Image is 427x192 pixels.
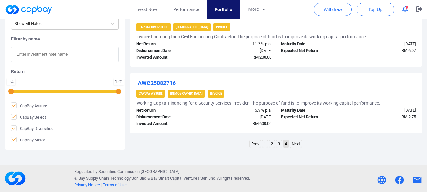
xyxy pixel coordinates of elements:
strong: Invoice [216,25,228,29]
h5: Working Capital Financing for a Security Services Provider. The purpose of fund is to improve its... [136,100,380,106]
h5: Return [11,69,119,74]
input: Enter investment note name [11,47,119,62]
span: Top Up [369,6,382,13]
button: Top Up [357,3,394,16]
div: Net Return [131,107,204,114]
div: [DATE] [348,41,421,47]
div: 15 % [115,80,122,84]
img: footerLogo [5,168,26,189]
div: [DATE] [348,107,421,114]
span: CapBay Select [11,114,46,120]
strong: [DEMOGRAPHIC_DATA] [176,25,208,29]
div: 5.5 % p.a. [204,107,276,114]
div: [DATE] [204,47,276,54]
div: [DATE] [204,114,276,121]
a: Next page [290,140,302,148]
a: Page 1 [262,140,268,148]
span: Bay Smart Capital Ventures Sdn Bhd [151,176,215,181]
span: Performance [173,6,199,13]
a: Previous page [250,140,261,148]
a: Page 4 is your current page [283,140,289,148]
a: Terms of Use [103,183,127,187]
h5: Invoice Factoring for a Civil Engineering Contractor. The purpose of fund is to improve its worki... [136,34,367,40]
div: 11.2 % p.a. [204,41,276,47]
strong: Invoice [210,92,222,95]
div: Expected Net Return [276,114,349,121]
a: Page 2 [269,140,275,148]
span: RM 2.75 [401,115,416,119]
div: Invested Amount [131,121,204,127]
p: Regulated by Securities Commission [GEOGRAPHIC_DATA]. © Bay Supply Chain Technology Sdn Bhd & . A... [74,169,250,188]
div: Maturity Date [276,107,349,114]
span: CapBay Diversified [11,125,53,132]
div: Net Return [131,41,204,47]
div: Maturity Date [276,41,349,47]
span: RM 200.00 [253,55,271,59]
span: RM 600.00 [253,121,271,126]
div: 0 % [8,80,14,84]
span: CapBay Motor [11,137,45,143]
u: iAWC25082716 [136,80,176,86]
span: Portfolio [215,6,232,13]
span: CapBay Assure [11,102,47,109]
div: Invested Amount [131,54,204,61]
strong: [DEMOGRAPHIC_DATA] [170,92,203,95]
h5: Filter by name [11,36,119,42]
span: RM 6.97 [401,48,416,53]
a: Privacy Notice [74,183,100,187]
div: Expected Net Return [276,47,349,54]
div: Disbursement Date [131,47,204,54]
div: Disbursement Date [131,114,204,121]
strong: CapBay Assure [139,92,162,95]
a: Page 3 [276,140,282,148]
button: Withdraw [314,3,352,16]
strong: CapBay Diversified [139,25,168,29]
